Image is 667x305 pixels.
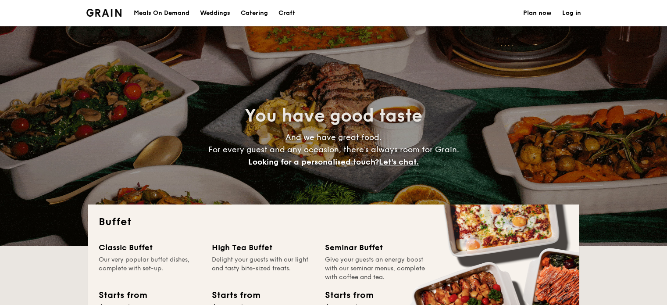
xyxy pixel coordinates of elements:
[99,289,146,302] div: Starts from
[99,241,201,254] div: Classic Buffet
[212,241,314,254] div: High Tea Buffet
[86,9,122,17] a: Logotype
[245,105,422,126] span: You have good taste
[99,255,201,282] div: Our very popular buffet dishes, complete with set-up.
[208,133,459,167] span: And we have great food. For every guest and any occasion, there’s always room for Grain.
[212,255,314,282] div: Delight your guests with our light and tasty bite-sized treats.
[212,289,260,302] div: Starts from
[325,255,428,282] div: Give your guests an energy boost with our seminar menus, complete with coffee and tea.
[86,9,122,17] img: Grain
[379,157,419,167] span: Let's chat.
[248,157,379,167] span: Looking for a personalised touch?
[325,289,373,302] div: Starts from
[325,241,428,254] div: Seminar Buffet
[99,215,569,229] h2: Buffet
